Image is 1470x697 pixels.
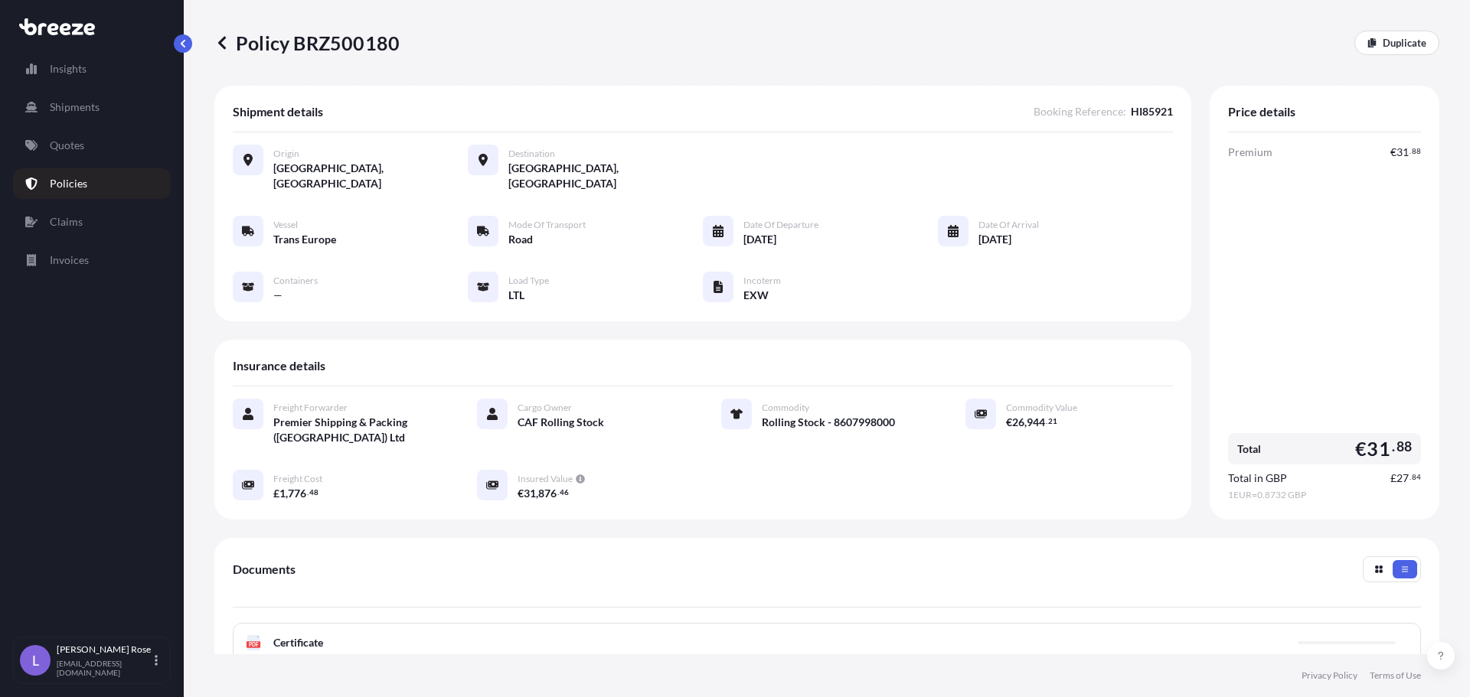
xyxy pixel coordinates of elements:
span: Mode of Transport [508,219,586,231]
span: [DATE] [978,232,1011,247]
span: Date of Departure [743,219,818,231]
span: 88 [1412,148,1421,154]
span: Booking Reference : [1034,104,1126,119]
a: Invoices [13,245,171,275]
span: Containers [273,275,318,287]
span: Insurance details [233,358,325,373]
span: , [286,488,288,499]
span: Price details [1228,104,1295,119]
span: Insured Value [518,473,573,485]
span: 776 [288,488,306,499]
span: Freight Forwarder [273,402,348,414]
span: 876 [538,488,557,499]
span: 31 [1367,439,1390,458]
span: Commodity Value [1006,402,1077,414]
span: 944 [1027,417,1045,428]
a: Duplicate [1354,31,1439,55]
span: EXW [743,288,769,303]
span: € [1390,147,1396,158]
span: € [518,488,524,499]
span: 1 [279,488,286,499]
a: Privacy Policy [1302,669,1357,682]
span: CAF Rolling Stock [518,415,604,430]
span: . [1392,442,1395,451]
span: 31 [524,488,536,499]
span: Incoterm [743,275,781,287]
p: [PERSON_NAME] Rose [57,643,152,656]
p: Insights [50,61,87,77]
p: [EMAIL_ADDRESS][DOMAIN_NAME] [57,659,152,677]
span: Total in GBP [1228,471,1287,486]
a: Quotes [13,130,171,161]
span: Shipment details [233,104,323,119]
span: 46 [560,490,569,495]
span: Vessel [273,219,298,231]
span: . [1410,474,1411,480]
p: Shipments [50,99,100,115]
span: — [273,288,283,303]
span: 21 [1048,419,1057,424]
span: Destination [508,148,555,160]
span: Load Type [508,275,549,287]
span: . [1046,419,1047,424]
p: Claims [50,214,83,230]
span: Rolling Stock - 8607998000 [762,415,895,430]
span: € [1355,439,1367,458]
span: 26 [1012,417,1024,428]
a: Terms of Use [1370,669,1421,682]
p: Invoices [50,252,89,268]
p: Quotes [50,138,84,153]
span: . [557,490,559,495]
span: , [536,488,538,499]
span: Premier Shipping & Packing ([GEOGRAPHIC_DATA]) Ltd [273,415,440,445]
span: [GEOGRAPHIC_DATA], [GEOGRAPHIC_DATA] [273,161,468,191]
text: PDF [249,642,259,647]
span: Total [1237,441,1261,457]
span: 27 [1396,473,1409,484]
a: Policies [13,168,171,199]
span: [DATE] [743,232,776,247]
span: Freight Cost [273,473,322,485]
p: Policy BRZ500180 [214,31,400,55]
span: . [1410,148,1411,154]
span: Trans Europe [273,232,336,247]
a: Shipments [13,92,171,122]
span: . [307,490,309,495]
span: Certificate [273,635,323,650]
span: Date of Arrival [978,219,1039,231]
a: Claims [13,207,171,237]
p: Policies [50,176,87,191]
span: Origin [273,148,299,160]
span: 31 [1396,147,1409,158]
span: € [1006,417,1012,428]
span: HI85921 [1131,104,1173,119]
p: Duplicate [1383,35,1426,50]
span: £ [1390,473,1396,484]
span: [GEOGRAPHIC_DATA], [GEOGRAPHIC_DATA] [508,161,703,191]
span: Road [508,232,533,247]
span: Premium [1228,145,1272,160]
span: 88 [1396,442,1412,451]
span: LTL [508,288,524,303]
span: Documents [233,562,296,577]
span: 84 [1412,474,1421,480]
span: , [1024,417,1027,428]
span: 1 EUR = 0.8732 GBP [1228,489,1421,501]
span: L [32,653,39,668]
span: £ [273,488,279,499]
span: Commodity [762,402,809,414]
a: Insights [13,54,171,84]
span: Cargo Owner [518,402,572,414]
span: 48 [309,490,318,495]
